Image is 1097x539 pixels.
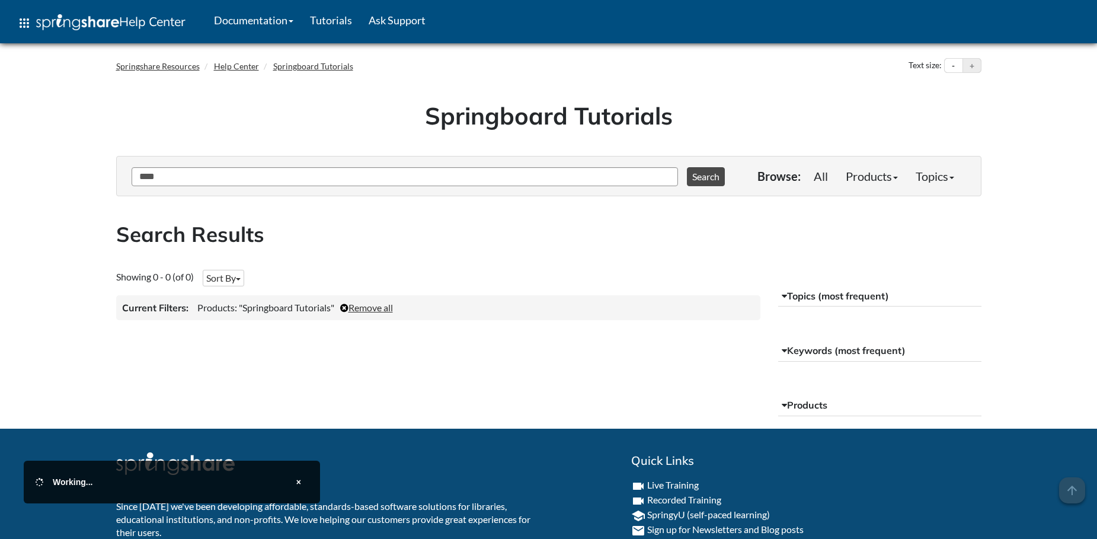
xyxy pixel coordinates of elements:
span: Products: [197,302,237,313]
h3: Current Filters [122,301,188,314]
a: Springshare Resources [116,61,200,71]
div: Text size: [906,58,944,74]
a: Products [837,164,907,188]
button: Sort By [203,270,244,286]
button: Topics (most frequent) [778,286,981,307]
img: Springshare [116,452,235,475]
i: videocam [631,479,645,493]
h2: Search Results [116,220,981,249]
a: Ask Support [360,5,434,35]
a: Recorded Training [647,494,721,505]
a: arrow_upward [1059,479,1085,493]
button: Keywords (most frequent) [778,340,981,362]
a: Topics [907,164,963,188]
button: Close [289,473,308,492]
img: Springshare [36,14,119,30]
button: Increase text size [963,59,981,73]
h1: Springboard Tutorials [125,99,973,132]
a: Live Training [647,479,699,490]
a: apps Help Center [9,5,194,41]
span: Showing 0 - 0 (of 0) [116,271,194,282]
a: All [805,164,837,188]
span: Help Center [119,14,186,29]
span: Working... [53,477,92,487]
span: "Springboard Tutorials" [239,302,334,313]
a: Documentation [206,5,302,35]
p: Browse: [757,168,801,184]
button: Decrease text size [945,59,962,73]
button: Search [687,167,725,186]
a: Springboard Tutorials [273,61,353,71]
span: apps [17,16,31,30]
button: Products [778,395,981,416]
h2: Quick Links [631,452,981,469]
i: videocam [631,494,645,508]
i: school [631,509,645,523]
a: Remove all [340,302,393,313]
a: SpringyU (self-paced learning) [647,509,770,520]
a: Help Center [214,61,259,71]
span: arrow_upward [1059,477,1085,503]
a: Tutorials [302,5,360,35]
a: Sign up for Newsletters and Blog posts [647,524,804,535]
i: email [631,524,645,538]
